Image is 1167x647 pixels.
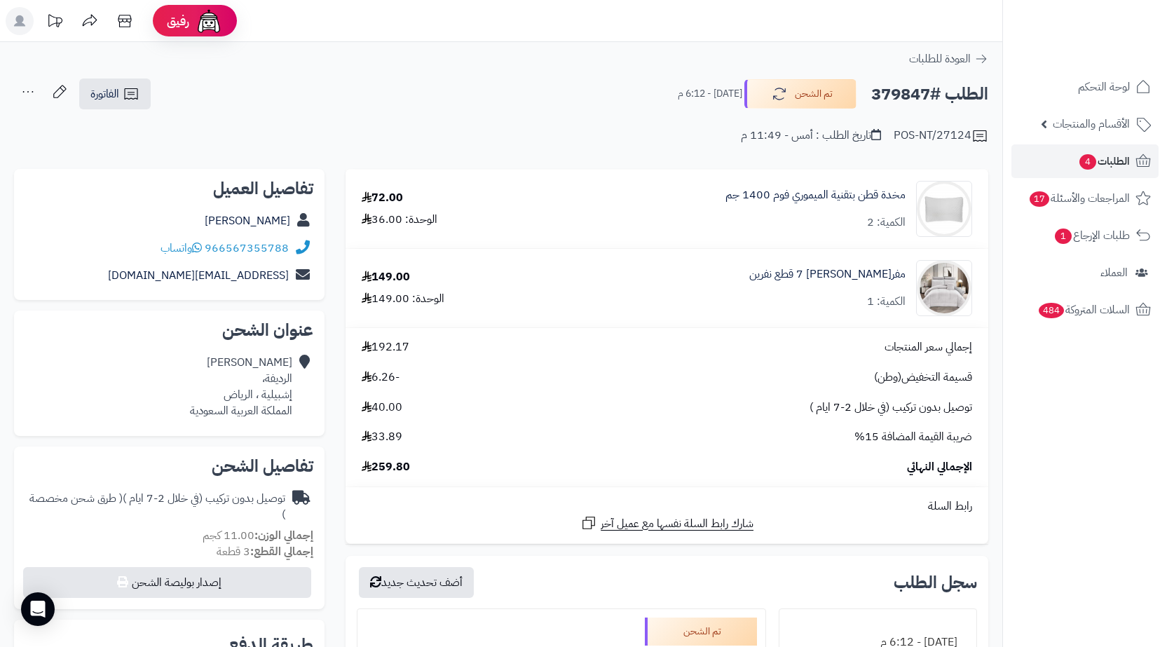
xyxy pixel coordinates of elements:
[108,267,289,284] a: [EMAIL_ADDRESS][DOMAIN_NAME]
[190,355,292,418] div: [PERSON_NAME] الرديفة، إشبيلية ، الرياض المملكة العربية السعودية
[23,567,311,598] button: إصدار بوليصة الشحن
[1079,154,1096,170] span: 4
[362,400,402,416] span: 40.00
[749,266,906,282] a: مفر[PERSON_NAME] 7 قطع نفرين
[871,80,988,109] h2: الطلب #379847
[1028,189,1130,208] span: المراجعات والأسئلة
[362,291,444,307] div: الوحدة: 149.00
[1078,77,1130,97] span: لوحة التحكم
[205,240,289,257] a: 966567355788
[217,543,313,560] small: 3 قطعة
[362,190,403,206] div: 72.00
[909,50,971,67] span: العودة للطلبات
[362,459,410,475] span: 259.80
[810,400,972,416] span: توصيل بدون تركيب (في خلال 2-7 ايام )
[1053,114,1130,134] span: الأقسام والمنتجات
[894,128,988,144] div: POS-NT/27124
[894,574,977,591] h3: سجل الطلب
[725,187,906,203] a: مخدة قطن بتقنية الميموري فوم 1400 جم
[867,214,906,231] div: الكمية: 2
[1011,144,1159,178] a: الطلبات4
[362,269,410,285] div: 149.00
[359,567,474,598] button: أضف تحديث جديد
[601,516,753,532] span: شارك رابط السلة نفسها مع عميل آخر
[1072,37,1154,67] img: logo-2.png
[90,86,119,102] span: الفاتورة
[1053,226,1130,245] span: طلبات الإرجاع
[25,180,313,197] h2: تفاصيل العميل
[25,458,313,475] h2: تفاصيل الشحن
[874,369,972,386] span: قسيمة التخفيض(وطن)
[203,527,313,544] small: 11.00 كجم
[29,490,285,523] span: ( طرق شحن مخصصة )
[1037,300,1130,320] span: السلات المتروكة
[1055,229,1072,244] span: 1
[907,459,972,475] span: الإجمالي النهائي
[167,13,189,29] span: رفيق
[867,294,906,310] div: الكمية: 1
[195,7,223,35] img: ai-face.png
[161,240,202,257] a: واتساب
[21,592,55,626] div: Open Intercom Messenger
[25,491,285,523] div: توصيل بدون تركيب (في خلال 2-7 ايام )
[205,212,290,229] a: [PERSON_NAME]
[254,527,313,544] strong: إجمالي الوزن:
[1100,263,1128,282] span: العملاء
[362,212,437,228] div: الوحدة: 36.00
[362,339,409,355] span: 192.17
[250,543,313,560] strong: إجمالي القطع:
[25,322,313,339] h2: عنوان الشحن
[885,339,972,355] span: إجمالي سعر المنتجات
[1039,303,1064,318] span: 484
[362,429,402,445] span: 33.89
[744,79,857,109] button: تم الشحن
[580,515,753,532] a: شارك رابط السلة نفسها مع عميل آخر
[37,7,72,39] a: تحديثات المنصة
[1011,182,1159,215] a: المراجعات والأسئلة17
[1078,151,1130,171] span: الطلبات
[1030,191,1049,207] span: 17
[1011,256,1159,290] a: العملاء
[645,618,757,646] div: تم الشحن
[741,128,881,144] div: تاريخ الطلب : أمس - 11:49 م
[79,79,151,109] a: الفاتورة
[1011,219,1159,252] a: طلبات الإرجاع1
[917,181,971,237] img: 1748940505-1-90x90.jpg
[909,50,988,67] a: العودة للطلبات
[351,498,983,515] div: رابط السلة
[1011,70,1159,104] a: لوحة التحكم
[678,87,742,101] small: [DATE] - 6:12 م
[362,369,400,386] span: -6.26
[917,260,971,316] img: 1751436894-1-90x90.jpg
[854,429,972,445] span: ضريبة القيمة المضافة 15%
[1011,293,1159,327] a: السلات المتروكة484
